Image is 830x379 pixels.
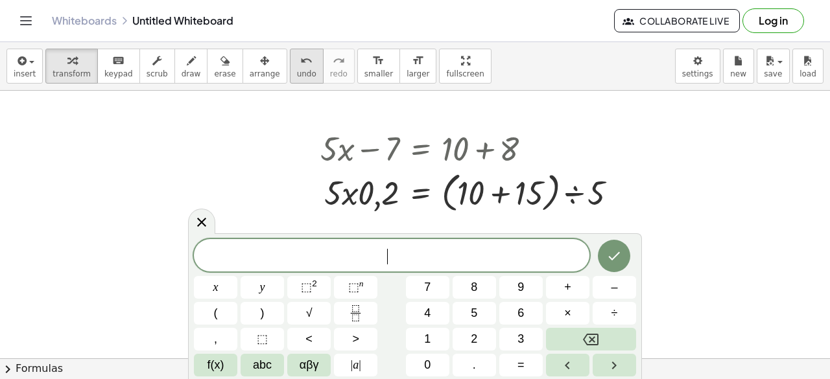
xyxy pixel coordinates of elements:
[614,9,740,32] button: Collaborate Live
[287,328,331,350] button: Less than
[764,69,782,78] span: save
[250,69,280,78] span: arrange
[593,354,636,376] button: Right arrow
[453,328,496,350] button: 2
[406,302,449,325] button: 4
[517,279,524,296] span: 9
[546,354,589,376] button: Left arrow
[546,276,589,299] button: Plus
[424,330,431,348] span: 1
[260,279,265,296] span: y
[14,69,36,78] span: insert
[147,69,168,78] span: scrub
[424,304,431,322] span: 4
[334,276,377,299] button: Superscript
[499,276,543,299] button: 9
[742,8,804,33] button: Log in
[406,354,449,376] button: 0
[112,53,124,69] i: keyboard
[611,279,617,296] span: –
[194,328,237,350] button: ,
[723,49,754,84] button: new
[564,279,571,296] span: +
[682,69,713,78] span: settings
[182,69,201,78] span: draw
[334,328,377,350] button: Greater than
[241,302,284,325] button: )
[241,276,284,299] button: y
[471,330,477,348] span: 2
[424,356,431,374] span: 0
[357,49,400,84] button: format_sizesmaller
[241,328,284,350] button: Placeholder
[312,279,317,288] sup: 2
[174,49,208,84] button: draw
[214,304,218,322] span: (
[517,356,525,374] span: =
[517,330,524,348] span: 3
[300,53,313,69] i: undo
[52,14,117,27] a: Whiteboards
[243,49,287,84] button: arrange
[351,358,353,371] span: |
[593,302,636,325] button: Divide
[407,69,429,78] span: larger
[546,328,636,350] button: Backspace
[359,358,361,371] span: |
[387,249,395,264] span: ​
[214,330,217,348] span: ,
[305,330,313,348] span: <
[412,53,424,69] i: format_size
[546,302,589,325] button: Times
[287,302,331,325] button: Square root
[104,69,133,78] span: keypad
[439,49,491,84] button: fullscreen
[675,49,720,84] button: settings
[45,49,98,84] button: transform
[207,49,243,84] button: erase
[330,69,348,78] span: redo
[406,328,449,350] button: 1
[792,49,824,84] button: load
[499,328,543,350] button: 3
[194,354,237,376] button: Functions
[241,354,284,376] button: Alphabet
[207,356,224,374] span: f(x)
[306,304,313,322] span: √
[214,69,235,78] span: erase
[261,304,265,322] span: )
[300,356,319,374] span: αβγ
[471,304,477,322] span: 5
[473,356,476,374] span: .
[453,354,496,376] button: .
[290,49,324,84] button: undoundo
[333,53,345,69] i: redo
[16,10,36,31] button: Toggle navigation
[351,356,361,374] span: a
[517,304,524,322] span: 6
[6,49,43,84] button: insert
[352,330,359,348] span: >
[499,302,543,325] button: 6
[446,69,484,78] span: fullscreen
[564,304,571,322] span: ×
[257,330,268,348] span: ⬚
[97,49,140,84] button: keyboardkeypad
[364,69,393,78] span: smaller
[593,276,636,299] button: Minus
[625,15,729,27] span: Collaborate Live
[453,276,496,299] button: 8
[730,69,746,78] span: new
[323,49,355,84] button: redoredo
[359,279,364,288] sup: n
[297,69,316,78] span: undo
[406,276,449,299] button: 7
[194,276,237,299] button: x
[334,354,377,376] button: Absolute value
[453,302,496,325] button: 5
[213,279,219,296] span: x
[499,354,543,376] button: Equals
[348,281,359,293] span: ⬚
[194,302,237,325] button: (
[334,302,377,325] button: Fraction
